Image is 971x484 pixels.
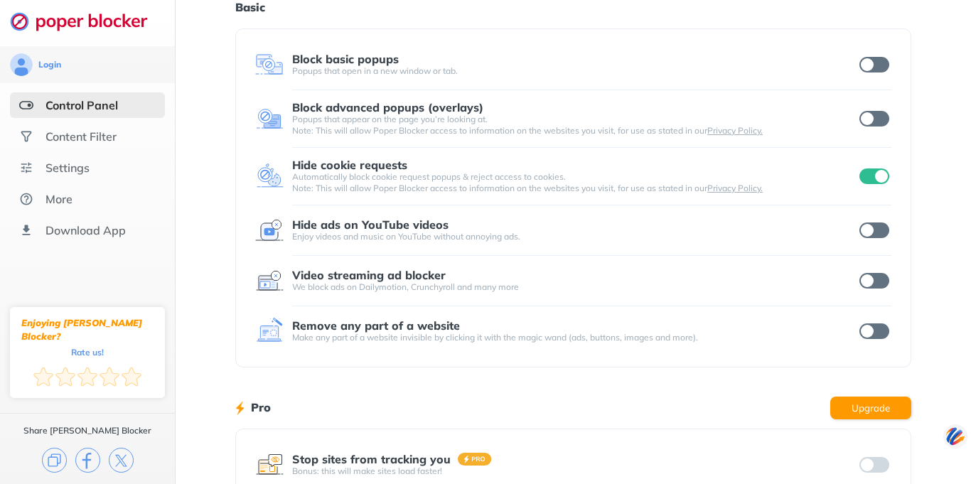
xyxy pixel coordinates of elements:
[45,98,118,112] div: Control Panel
[23,425,151,436] div: Share [PERSON_NAME] Blocker
[19,223,33,237] img: download-app.svg
[21,316,154,343] div: Enjoying [PERSON_NAME] Blocker?
[45,223,126,237] div: Download App
[255,317,284,345] img: feature icon
[19,161,33,175] img: settings.svg
[42,448,67,473] img: copy.svg
[292,281,857,293] div: We block ads on Dailymotion, Crunchyroll and many more
[45,192,73,206] div: More
[458,453,492,466] img: pro-badge.svg
[19,192,33,206] img: about.svg
[292,171,857,194] div: Automatically block cookie request popups & reject access to cookies. Note: This will allow Poper...
[19,129,33,144] img: social.svg
[38,59,61,70] div: Login
[255,50,284,79] img: feature icon
[292,101,483,114] div: Block advanced popups (overlays)
[255,104,284,133] img: feature icon
[292,332,857,343] div: Make any part of a website invisible by clicking it with the magic wand (ads, buttons, images and...
[235,399,245,416] img: lighting bolt
[292,114,857,136] div: Popups that appear on the page you’re looking at. Note: This will allow Poper Blocker access to i...
[19,98,33,112] img: features-selected.svg
[255,267,284,295] img: feature icon
[292,453,451,466] div: Stop sites from tracking you
[10,11,163,31] img: logo-webpage.svg
[251,398,271,416] h1: Pro
[109,448,134,473] img: x.svg
[75,448,100,473] img: facebook.svg
[255,451,284,479] img: feature icon
[292,53,399,65] div: Block basic popups
[292,269,446,281] div: Video streaming ad blocker
[292,65,857,77] div: Popups that open in a new window or tab.
[45,129,117,144] div: Content Filter
[943,423,967,449] img: svg+xml;base64,PHN2ZyB3aWR0aD0iNDQiIGhlaWdodD0iNDQiIHZpZXdCb3g9IjAgMCA0NCA0NCIgZmlsbD0ibm9uZSIgeG...
[292,319,460,332] div: Remove any part of a website
[71,349,104,355] div: Rate us!
[830,397,911,419] button: Upgrade
[255,216,284,244] img: feature icon
[292,231,857,242] div: Enjoy videos and music on YouTube without annoying ads.
[707,183,763,193] a: Privacy Policy.
[707,125,763,136] a: Privacy Policy.
[45,161,90,175] div: Settings
[292,218,449,231] div: Hide ads on YouTube videos
[292,466,857,477] div: Bonus: this will make sites load faster!
[10,53,33,76] img: avatar.svg
[255,162,284,190] img: feature icon
[292,158,407,171] div: Hide cookie requests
